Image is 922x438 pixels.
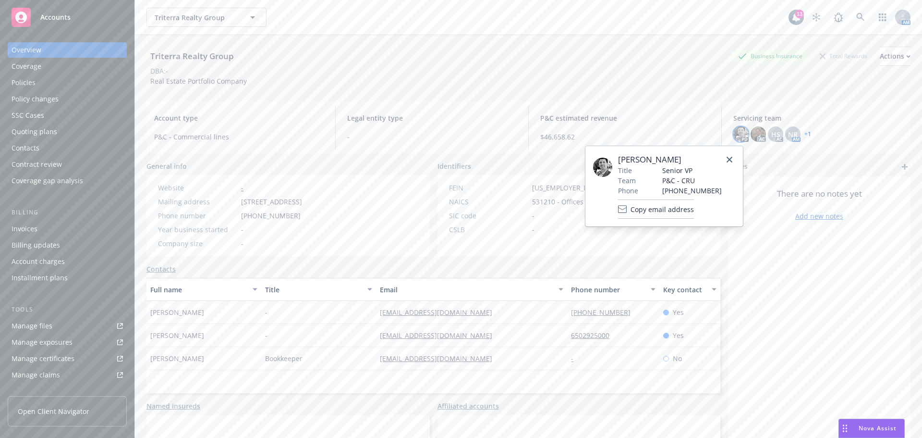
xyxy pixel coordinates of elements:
span: There are no notes yet [777,188,862,200]
span: Phone [618,186,638,196]
div: Manage exposures [12,335,73,350]
span: Identifiers [437,161,471,171]
span: Real Estate Portfolio Company [150,76,247,86]
div: Full name [150,285,247,295]
button: Triterra Realty Group [146,8,267,27]
div: Actions [880,47,910,65]
button: Key contact [659,278,720,301]
span: No [673,353,682,363]
div: Key contact [663,285,706,295]
span: - [532,211,534,221]
a: Account charges [8,254,127,269]
div: Contacts [12,140,39,156]
span: [PHONE_NUMBER] [241,211,301,221]
span: Open Client Navigator [18,406,89,416]
span: Title [618,165,632,175]
span: [PERSON_NAME] [150,353,204,363]
div: SSC Cases [12,108,44,123]
div: 13 [795,10,804,18]
div: Quoting plans [12,124,57,139]
span: Account type [154,113,324,123]
span: Triterra Realty Group [155,13,238,23]
span: $46,658.62 [540,132,710,142]
button: Nova Assist [838,419,905,438]
div: Policy changes [12,91,59,107]
a: close [724,154,735,165]
div: Business Insurance [733,50,807,62]
div: Coverage gap analysis [12,173,83,188]
a: Invoices [8,221,127,237]
div: Tools [8,305,127,314]
div: Total Rewards [815,50,872,62]
a: - [571,354,581,363]
a: Add new notes [795,211,843,221]
button: Phone number [567,278,659,301]
button: Title [261,278,376,301]
span: - [241,225,243,235]
span: NR [788,129,798,139]
img: photo [733,126,749,142]
span: Bookkeeper [265,353,303,363]
div: Invoices [12,221,37,237]
span: 531210 - Offices of Real Estate Agents and Brokers [532,197,694,207]
span: P&C - CRU [662,175,722,186]
div: Title [265,285,362,295]
div: FEIN [449,183,528,193]
a: +1 [804,131,811,137]
a: Manage exposures [8,335,127,350]
div: CSLB [449,225,528,235]
a: Accounts [8,4,127,31]
span: Yes [673,307,684,317]
a: Affiliated accounts [437,401,499,411]
div: NAICS [449,197,528,207]
span: General info [146,161,187,171]
a: Contacts [146,264,176,274]
a: [EMAIL_ADDRESS][DOMAIN_NAME] [380,354,500,363]
span: Copy email address [631,204,694,214]
div: Overview [12,42,41,58]
div: DBA: - [150,66,168,76]
a: Search [851,8,870,27]
button: Actions [880,47,910,66]
span: - [265,330,267,340]
a: Report a Bug [829,8,848,27]
span: - [532,225,534,235]
a: Named insureds [146,401,200,411]
div: Manage BORs [12,384,57,399]
span: Team [618,175,636,186]
span: [PERSON_NAME] [150,307,204,317]
div: Year business started [158,225,237,235]
a: Manage BORs [8,384,127,399]
img: employee photo [593,158,612,177]
button: Full name [146,278,261,301]
a: Contacts [8,140,127,156]
a: [EMAIL_ADDRESS][DOMAIN_NAME] [380,308,500,317]
div: Installment plans [12,270,68,286]
div: Mailing address [158,197,237,207]
span: [US_EMPLOYER_IDENTIFICATION_NUMBER] [532,183,669,193]
div: Manage files [12,318,52,334]
a: 6502925000 [571,331,617,340]
div: Account charges [12,254,65,269]
span: Accounts [40,13,71,21]
a: Contract review [8,157,127,172]
span: P&C estimated revenue [540,113,710,123]
div: Triterra Realty Group [146,50,238,63]
span: HS [771,129,780,139]
a: add [899,161,910,173]
div: Policies [12,75,36,90]
div: Manage claims [12,367,60,383]
a: Manage claims [8,367,127,383]
div: Phone number [158,211,237,221]
a: Overview [8,42,127,58]
div: Coverage [12,59,41,74]
a: Switch app [873,8,892,27]
a: - [241,183,243,192]
a: Quoting plans [8,124,127,139]
div: Drag to move [839,419,851,438]
button: Copy email address [618,200,694,219]
div: SIC code [449,211,528,221]
span: - [347,132,517,142]
a: Billing updates [8,238,127,253]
